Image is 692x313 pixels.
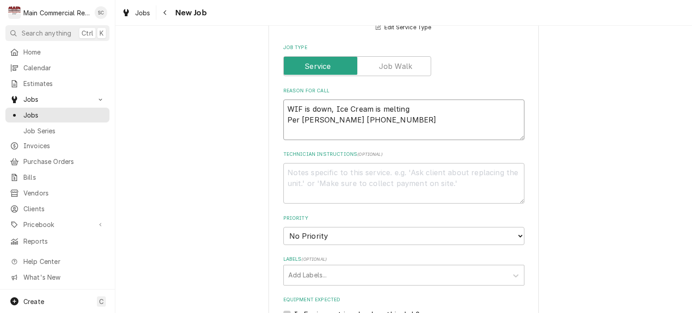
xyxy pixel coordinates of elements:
[283,151,524,204] div: Technician Instructions
[5,254,109,269] a: Go to Help Center
[283,44,524,51] label: Job Type
[23,141,105,150] span: Invoices
[5,138,109,153] a: Invoices
[283,100,524,140] textarea: WIF is down, Ice Cream is melting Per [PERSON_NAME] [PHONE_NUMBER]
[23,63,105,73] span: Calendar
[23,204,105,213] span: Clients
[5,234,109,249] a: Reports
[5,186,109,200] a: Vendors
[283,44,524,76] div: Job Type
[23,126,105,136] span: Job Series
[23,8,90,18] div: Main Commercial Refrigeration Service
[283,215,524,222] label: Priority
[22,28,71,38] span: Search anything
[5,60,109,75] a: Calendar
[5,25,109,41] button: Search anythingCtrlK
[118,5,154,20] a: Jobs
[5,108,109,122] a: Jobs
[5,170,109,185] a: Bills
[23,188,105,198] span: Vendors
[23,157,105,166] span: Purchase Orders
[23,298,44,305] span: Create
[173,7,207,19] span: New Job
[23,236,105,246] span: Reports
[82,28,93,38] span: Ctrl
[283,87,524,95] label: Reason For Call
[283,215,524,245] div: Priority
[5,154,109,169] a: Purchase Orders
[158,5,173,20] button: Navigate back
[23,272,104,282] span: What's New
[95,6,107,19] div: SC
[5,217,109,232] a: Go to Pricebook
[5,76,109,91] a: Estimates
[23,95,91,104] span: Jobs
[8,6,21,19] div: Main Commercial Refrigeration Service's Avatar
[135,8,150,18] span: Jobs
[23,220,91,229] span: Pricebook
[95,6,107,19] div: Sharon Campbell's Avatar
[8,6,21,19] div: M
[99,297,104,306] span: C
[283,87,524,140] div: Reason For Call
[23,47,105,57] span: Home
[283,296,524,304] label: Equipment Expected
[100,28,104,38] span: K
[301,257,327,262] span: ( optional )
[283,151,524,158] label: Technician Instructions
[23,79,105,88] span: Estimates
[357,152,382,157] span: ( optional )
[5,92,109,107] a: Go to Jobs
[283,256,524,285] div: Labels
[23,172,105,182] span: Bills
[23,257,104,266] span: Help Center
[5,45,109,59] a: Home
[5,201,109,216] a: Clients
[5,123,109,138] a: Job Series
[5,270,109,285] a: Go to What's New
[283,256,524,263] label: Labels
[374,22,432,33] button: Edit Service Type
[23,110,105,120] span: Jobs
